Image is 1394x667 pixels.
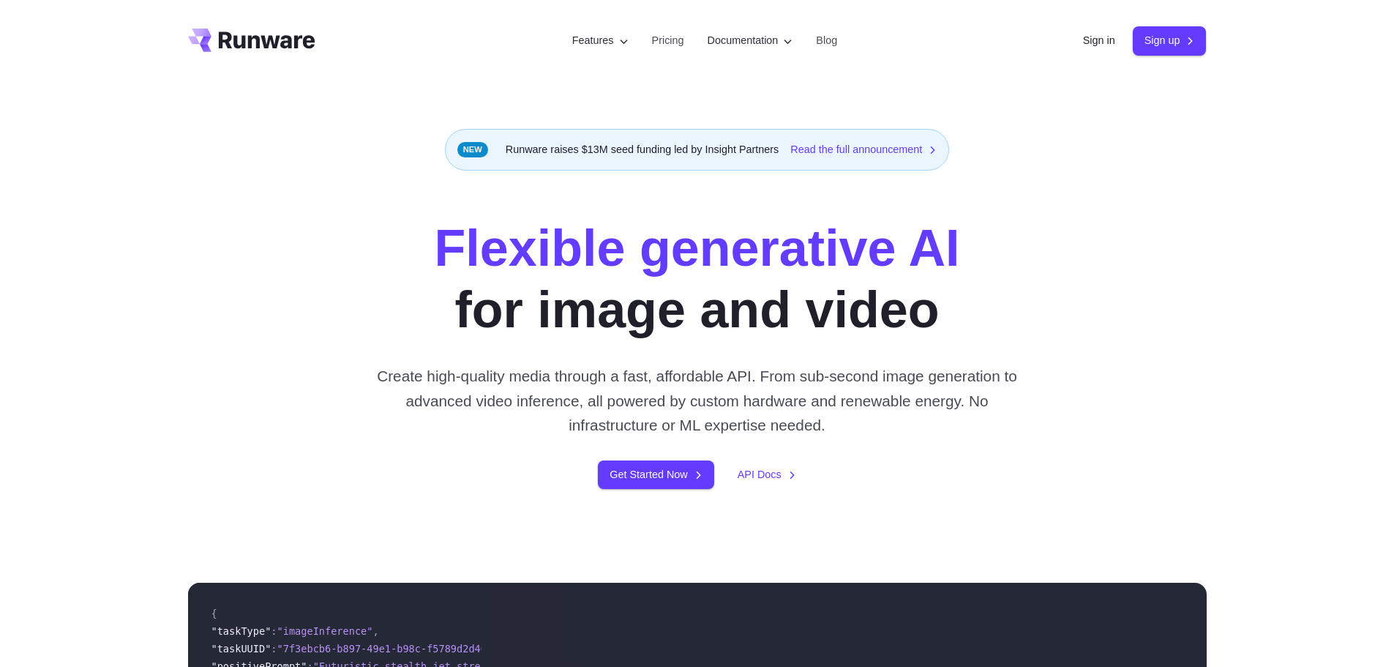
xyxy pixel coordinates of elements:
label: Documentation [708,32,793,49]
span: { [211,608,217,619]
h1: for image and video [434,217,959,340]
a: Sign up [1133,26,1207,55]
span: : [271,625,277,637]
span: "taskType" [211,625,271,637]
span: : [271,643,277,655]
a: Blog [816,32,837,49]
span: , [372,625,378,637]
a: Pricing [652,32,684,49]
span: "7f3ebcb6-b897-49e1-b98c-f5789d2d40d7" [277,643,505,655]
label: Features [572,32,629,49]
span: "taskUUID" [211,643,271,655]
a: Get Started Now [598,461,713,489]
div: Runware raises $13M seed funding led by Insight Partners [445,129,950,171]
strong: Flexible generative AI [434,220,959,277]
a: API Docs [738,466,796,483]
span: "imageInference" [277,625,373,637]
a: Sign in [1083,32,1115,49]
a: Go to / [188,29,315,52]
p: Create high-quality media through a fast, affordable API. From sub-second image generation to adv... [371,364,1023,437]
a: Read the full announcement [790,141,937,158]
